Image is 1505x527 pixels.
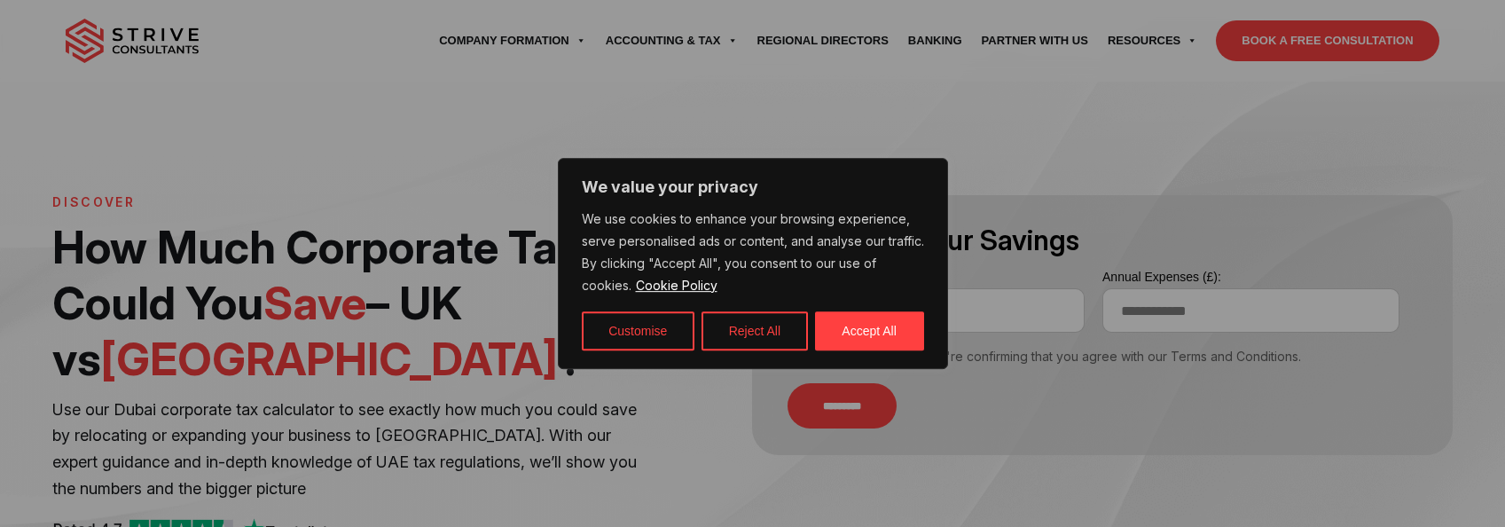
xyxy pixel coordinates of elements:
[635,277,718,294] a: Cookie Policy
[582,177,924,198] p: We value your privacy
[702,311,808,350] button: Reject All
[815,311,924,350] button: Accept All
[582,208,924,297] p: We use cookies to enhance your browsing experience, serve personalised ads or content, and analys...
[558,158,948,369] div: We value your privacy
[582,311,694,350] button: Customise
